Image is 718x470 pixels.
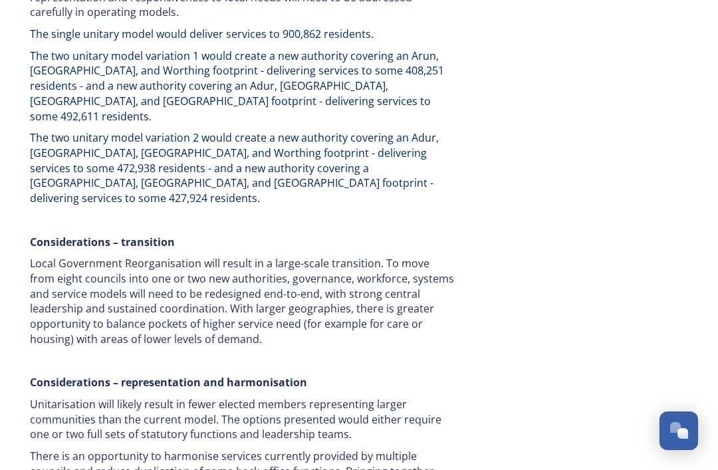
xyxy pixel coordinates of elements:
[30,27,374,41] span: The single unitary model would deliver services to 900,862 residents.
[30,130,441,205] span: The two unitary model variation 2 would create a new authority covering an Adur, [GEOGRAPHIC_DATA...
[30,49,447,124] span: The two unitary model variation 1 would create a new authority covering an Arun, [GEOGRAPHIC_DATA...
[659,411,698,450] button: Open Chat
[30,397,455,442] p: Unitarisation will likely result in fewer elected members representing larger communities than th...
[30,235,175,249] strong: Considerations – transition
[30,375,307,390] strong: Considerations – representation and harmonisation
[30,256,455,346] p: Local Government Reorganisation will result in a large-scale transition. To move from eight counc...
